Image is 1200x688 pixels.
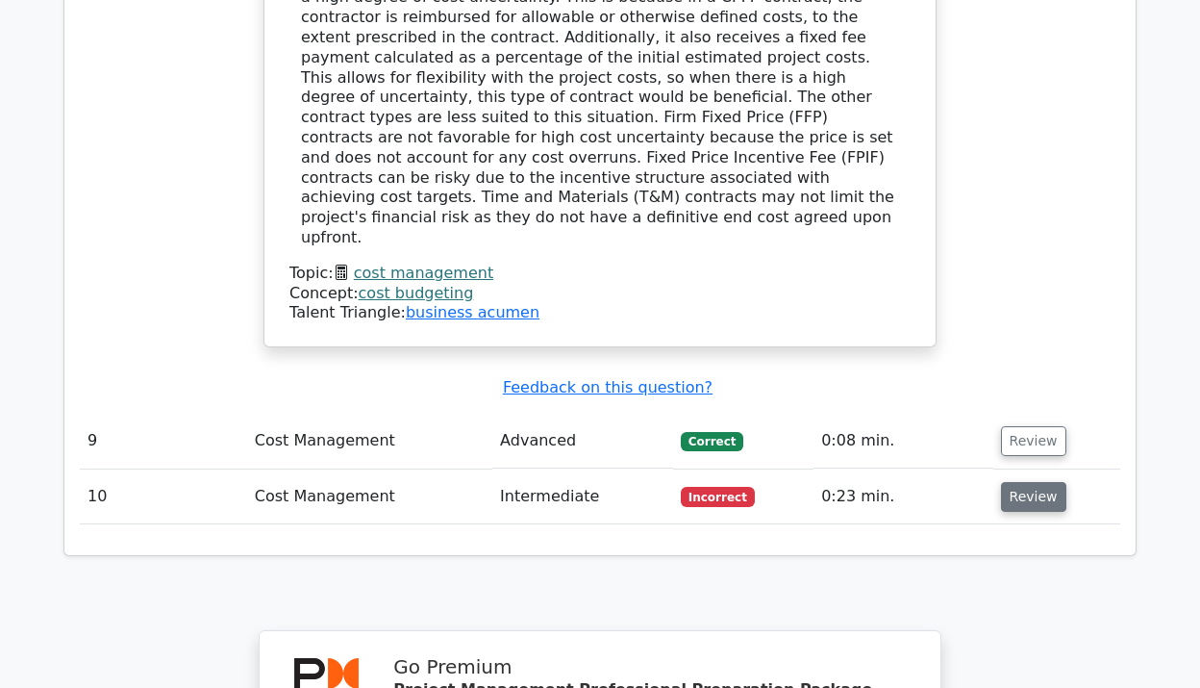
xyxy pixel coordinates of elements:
[289,284,911,304] div: Concept:
[247,414,492,469] td: Cost Management
[492,470,673,524] td: Intermediate
[406,303,539,321] a: business acumen
[813,414,992,469] td: 0:08 min.
[503,378,712,396] a: Feedback on this question?
[354,264,493,282] a: cost management
[681,432,743,451] span: Correct
[289,264,911,323] div: Talent Triangle:
[247,470,492,524] td: Cost Management
[1001,426,1066,456] button: Review
[80,414,247,469] td: 9
[289,264,911,284] div: Topic:
[681,487,755,506] span: Incorrect
[492,414,673,469] td: Advanced
[1001,482,1066,512] button: Review
[813,470,992,524] td: 0:23 min.
[80,470,247,524] td: 10
[359,284,474,302] a: cost budgeting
